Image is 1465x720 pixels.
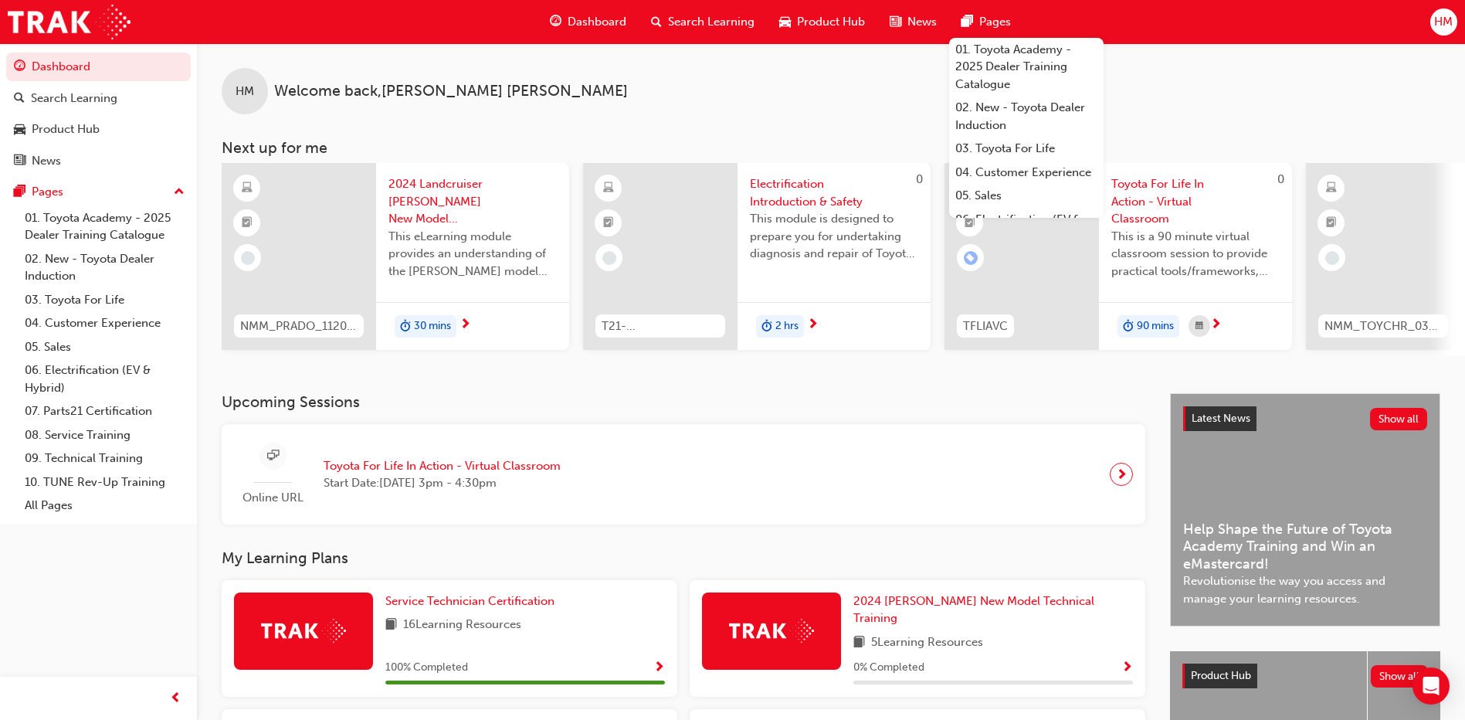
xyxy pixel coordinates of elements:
[1192,412,1250,425] span: Latest News
[388,228,557,280] span: This eLearning module provides an understanding of the [PERSON_NAME] model line-up and its Katash...
[388,175,557,228] span: 2024 Landcruiser [PERSON_NAME] New Model Mechanisms - Model Outline 1
[807,318,819,332] span: next-icon
[234,436,1133,513] a: Online URLToyota For Life In Action - Virtual ClassroomStart Date:[DATE] 3pm - 4:30pm
[1325,251,1339,265] span: learningRecordVerb_NONE-icon
[775,318,799,335] span: 2 hrs
[19,494,191,518] a: All Pages
[385,594,554,608] span: Service Technician Certification
[6,49,191,178] button: DashboardSearch LearningProduct HubNews
[234,489,311,507] span: Online URL
[19,247,191,288] a: 02. New - Toyota Dealer Induction
[767,6,877,38] a: car-iconProduct Hub
[949,6,1023,38] a: pages-iconPages
[14,185,25,199] span: pages-icon
[963,318,1008,335] span: TFLIAVC
[949,38,1104,97] a: 01. Toyota Academy - 2025 Dealer Training Catalogue
[19,335,191,359] a: 05. Sales
[414,318,451,335] span: 30 mins
[1210,318,1222,332] span: next-icon
[19,470,191,494] a: 10. TUNE Rev-Up Training
[568,13,626,31] span: Dashboard
[1434,13,1453,31] span: HM
[403,616,521,635] span: 16 Learning Resources
[19,399,191,423] a: 07. Parts21 Certification
[890,12,901,32] span: news-icon
[550,12,561,32] span: guage-icon
[222,163,569,350] a: NMM_PRADO_112024_MODULE_12024 Landcruiser [PERSON_NAME] New Model Mechanisms - Model Outline 1Thi...
[949,96,1104,137] a: 02. New - Toyota Dealer Induction
[779,12,791,32] span: car-icon
[653,658,665,678] button: Show Progress
[853,594,1094,626] span: 2024 [PERSON_NAME] New Model Technical Training
[853,659,924,677] span: 0 % Completed
[14,123,25,137] span: car-icon
[949,137,1104,161] a: 03. Toyota For Life
[979,13,1011,31] span: Pages
[761,317,772,337] span: duration-icon
[6,53,191,81] a: Dashboard
[1326,178,1337,199] span: learningResourceType_ELEARNING-icon
[19,423,191,447] a: 08. Service Training
[324,457,561,475] span: Toyota For Life In Action - Virtual Classroom
[31,90,117,107] div: Search Learning
[324,474,561,492] span: Start Date: [DATE] 3pm - 4:30pm
[750,210,918,263] span: This module is designed to prepare you for undertaking diagnosis and repair of Toyota & Lexus Ele...
[261,619,346,643] img: Trak
[1277,172,1284,186] span: 0
[1123,317,1134,337] span: duration-icon
[6,178,191,206] button: Pages
[603,213,614,233] span: booktick-icon
[1412,667,1450,705] div: Open Intercom Messenger
[603,178,614,199] span: learningResourceType_ELEARNING-icon
[750,175,918,210] span: Electrification Introduction & Safety
[964,251,978,265] span: learningRecordVerb_ENROLL-icon
[1116,464,1128,485] span: next-icon
[14,60,25,74] span: guage-icon
[460,318,471,332] span: next-icon
[197,139,1465,157] h3: Next up for me
[1183,572,1427,607] span: Revolutionise the way you access and manage your learning resources.
[907,13,937,31] span: News
[6,115,191,144] a: Product Hub
[222,549,1145,567] h3: My Learning Plans
[222,393,1145,411] h3: Upcoming Sessions
[170,689,181,708] span: prev-icon
[267,447,279,466] span: sessionType_ONLINE_URL-icon
[385,616,397,635] span: book-icon
[1183,521,1427,573] span: Help Shape the Future of Toyota Academy Training and Win an eMastercard!
[949,208,1104,249] a: 06. Electrification (EV & Hybrid)
[653,661,665,675] span: Show Progress
[6,147,191,175] a: News
[19,358,191,399] a: 06. Electrification (EV & Hybrid)
[1371,665,1429,688] button: Show all
[853,633,865,653] span: book-icon
[1191,669,1251,682] span: Product Hub
[877,6,949,38] a: news-iconNews
[602,318,719,335] span: T21-FOD_HVIS_PREREQ
[1324,318,1442,335] span: NMM_TOYCHR_032024_MODULE_1
[32,152,61,170] div: News
[19,288,191,312] a: 03. Toyota For Life
[949,161,1104,185] a: 04. Customer Experience
[19,206,191,247] a: 01. Toyota Academy - 2025 Dealer Training Catalogue
[583,163,931,350] a: 0T21-FOD_HVIS_PREREQElectrification Introduction & SafetyThis module is designed to prepare you f...
[8,5,131,39] img: Trak
[274,83,628,100] span: Welcome back , [PERSON_NAME] [PERSON_NAME]
[1170,393,1440,627] a: Latest NewsShow allHelp Shape the Future of Toyota Academy Training and Win an eMastercard!Revolu...
[242,178,253,199] span: learningResourceType_ELEARNING-icon
[400,317,411,337] span: duration-icon
[1111,228,1280,280] span: This is a 90 minute virtual classroom session to provide practical tools/frameworks, behaviours a...
[1121,658,1133,678] button: Show Progress
[1195,317,1203,336] span: calendar-icon
[965,213,975,233] span: booktick-icon
[174,182,185,202] span: up-icon
[916,172,923,186] span: 0
[19,311,191,335] a: 04. Customer Experience
[651,12,662,32] span: search-icon
[241,251,255,265] span: learningRecordVerb_NONE-icon
[961,12,973,32] span: pages-icon
[1326,213,1337,233] span: booktick-icon
[236,83,254,100] span: HM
